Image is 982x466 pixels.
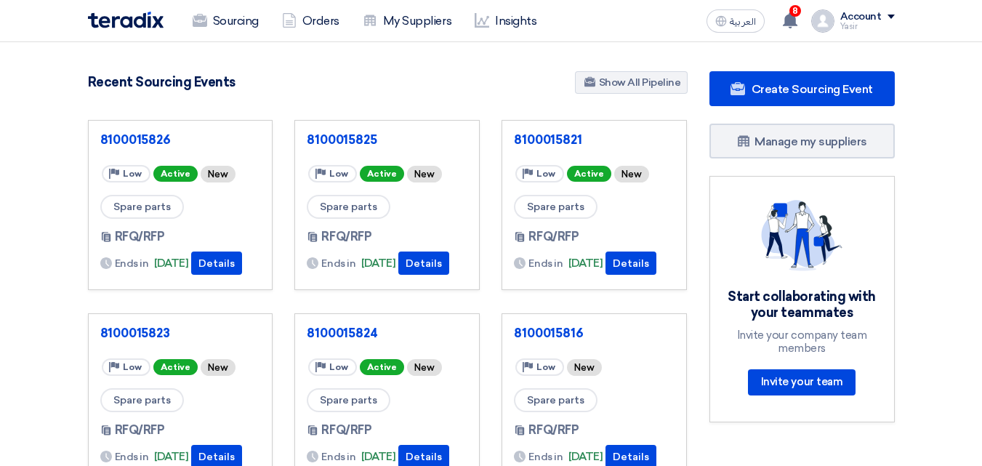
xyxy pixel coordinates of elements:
[321,449,355,465] span: Ends in
[307,195,390,219] span: Spare parts
[748,369,856,395] a: Invite your team
[407,359,442,376] div: New
[115,422,165,439] span: RFQ/RFP
[100,195,184,219] span: Spare parts
[361,255,395,272] span: [DATE]
[514,195,597,219] span: Spare parts
[407,166,442,182] div: New
[463,5,548,37] a: Insights
[568,255,603,272] span: [DATE]
[752,82,873,96] span: Create Sourcing Event
[789,5,801,17] span: 8
[123,362,142,372] span: Low
[351,5,463,37] a: My Suppliers
[605,252,656,275] button: Details
[528,422,579,439] span: RFQ/RFP
[153,359,198,375] span: Active
[307,326,467,340] a: 8100015824
[100,388,184,412] span: Spare parts
[181,5,270,37] a: Sourcing
[568,449,603,465] span: [DATE]
[728,289,877,321] div: Start collaborating with your teammates
[728,329,877,355] div: Invite your company team members
[528,449,563,465] span: Ends in
[88,74,236,90] h4: Recent Sourcing Events
[514,132,675,147] a: 8100015821
[730,17,756,27] span: العربية
[321,422,371,439] span: RFQ/RFP
[88,12,164,28] img: Teradix logo
[840,11,882,23] div: Account
[709,124,895,158] a: Manage my suppliers
[567,359,602,376] div: New
[321,256,355,271] span: Ends in
[321,228,371,246] span: RFQ/RFP
[536,362,555,372] span: Low
[536,169,555,179] span: Low
[575,71,688,94] a: Show All Pipeline
[761,200,842,271] img: invite_your_team.svg
[115,449,149,465] span: Ends in
[307,132,467,147] a: 8100015825
[398,252,449,275] button: Details
[154,449,188,465] span: [DATE]
[528,228,579,246] span: RFQ/RFP
[115,256,149,271] span: Ends in
[514,326,675,340] a: 8100015816
[361,449,395,465] span: [DATE]
[201,166,236,182] div: New
[514,388,597,412] span: Spare parts
[191,252,242,275] button: Details
[360,166,404,182] span: Active
[840,23,895,31] div: Yasir
[614,166,649,182] div: New
[329,169,348,179] span: Low
[201,359,236,376] div: New
[153,166,198,182] span: Active
[811,9,834,33] img: profile_test.png
[100,132,261,147] a: 8100015826
[270,5,351,37] a: Orders
[100,326,261,340] a: 8100015823
[154,255,188,272] span: [DATE]
[360,359,404,375] span: Active
[123,169,142,179] span: Low
[329,362,348,372] span: Low
[707,9,765,33] button: العربية
[307,388,390,412] span: Spare parts
[528,256,563,271] span: Ends in
[115,228,165,246] span: RFQ/RFP
[567,166,611,182] span: Active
